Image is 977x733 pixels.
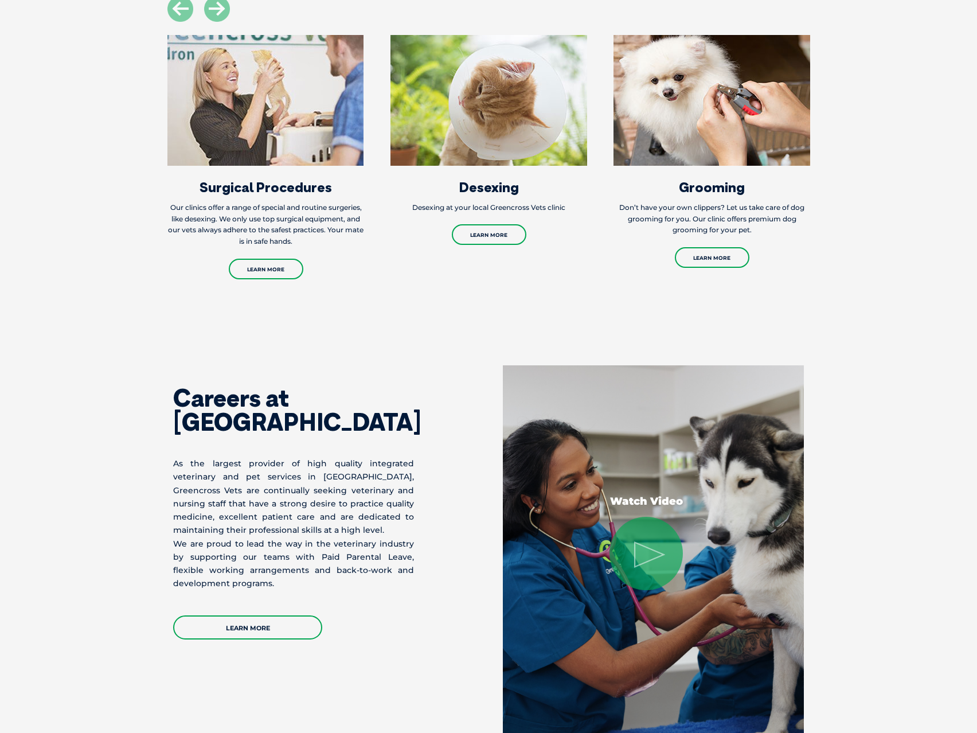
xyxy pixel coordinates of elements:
[229,259,303,279] a: Learn More
[390,180,587,194] h3: Desexing
[167,180,364,194] h3: Surgical Procedures
[173,386,414,434] h2: Careers at [GEOGRAPHIC_DATA]
[613,202,810,236] p: Don’t have your own clippers? Let us take care of dog grooming for you. Our clinic offers premium...
[609,496,683,506] p: Watch Video
[675,247,749,268] a: Learn More
[613,180,810,194] h3: Grooming
[452,224,526,245] a: Learn More
[167,202,364,248] p: Our clinics offer a range of special and routine surgeries, like desexing. We only use top surgic...
[173,615,322,640] a: Learn More
[390,202,587,213] p: Desexing at your local Greencross Vets clinic
[173,457,414,590] p: As the largest provider of high quality integrated veterinary and pet services in [GEOGRAPHIC_DAT...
